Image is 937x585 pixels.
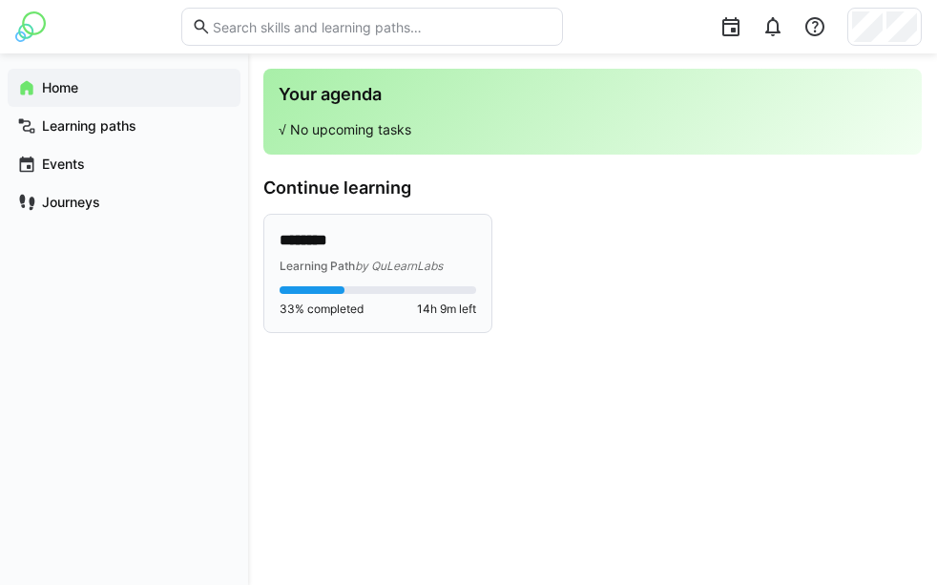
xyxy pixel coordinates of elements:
[263,178,922,198] h3: Continue learning
[417,302,476,317] span: 14h 9m left
[355,259,443,273] span: by QuLearnLabs
[211,18,552,35] input: Search skills and learning paths…
[279,120,906,139] p: √ No upcoming tasks
[280,302,364,317] span: 33% completed
[280,259,355,273] span: Learning Path
[279,84,906,105] h3: Your agenda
